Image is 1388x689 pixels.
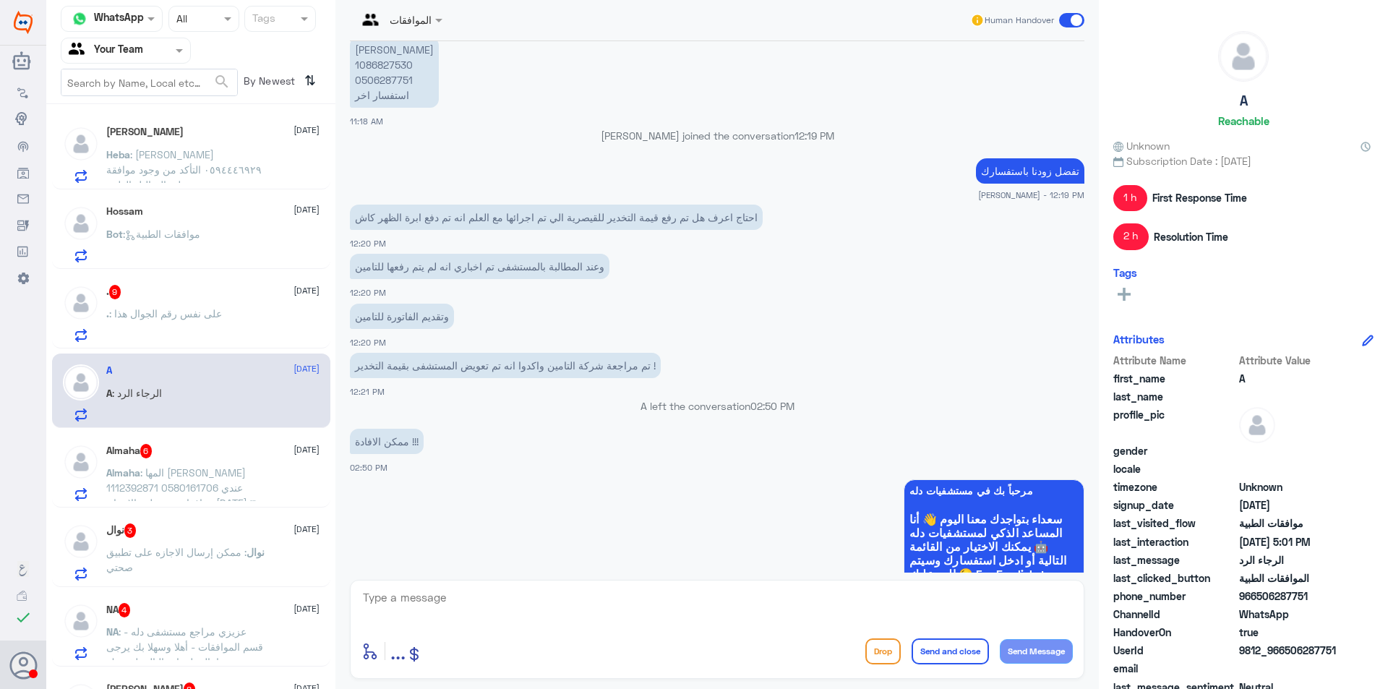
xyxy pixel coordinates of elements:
[1113,266,1137,279] h6: Tags
[1113,515,1236,531] span: last_visited_flow
[350,398,1084,414] p: A left the conversation
[1113,389,1236,404] span: last_name
[250,10,275,29] div: Tags
[350,116,383,126] span: 11:18 AM
[1113,552,1236,568] span: last_message
[978,189,1084,201] span: [PERSON_NAME] - 12:19 PM
[350,288,386,297] span: 12:20 PM
[794,129,834,142] span: 12:19 PM
[106,387,112,399] span: A
[294,203,320,216] span: [DATE]
[9,651,37,679] button: Avatar
[1113,371,1236,386] span: first_name
[63,205,99,241] img: defaultAdmin.png
[1239,443,1344,458] span: null
[106,307,109,320] span: .
[61,69,237,95] input: Search by Name, Local etc…
[1239,353,1344,368] span: Attribute Value
[63,444,99,480] img: defaultAdmin.png
[912,638,989,664] button: Send and close
[1000,639,1073,664] button: Send Message
[63,364,99,401] img: defaultAdmin.png
[1113,589,1236,604] span: phone_number
[1113,497,1236,513] span: signup_date
[350,353,661,378] p: 25/9/2025, 12:21 PM
[750,400,794,412] span: 02:50 PM
[294,362,320,375] span: [DATE]
[63,603,99,639] img: defaultAdmin.png
[350,128,1084,143] p: [PERSON_NAME] joined the conversation
[14,609,32,626] i: check
[1152,190,1247,205] span: First Response Time
[1113,443,1236,458] span: gender
[976,158,1084,184] p: 25/9/2025, 12:19 PM
[106,546,247,573] span: : ممكن إرسال الاجازه على تطبيق صحتي
[123,228,200,240] span: : موافقات الطبية
[106,466,260,646] span: : المها [PERSON_NAME] 1112392871 0580161706 عندي موافقات عند طب الاسنان [DATE] ٣ على حشوات واشعة ...
[1239,515,1344,531] span: موافقات الطبية
[294,443,320,456] span: [DATE]
[1113,534,1236,549] span: last_interaction
[1239,479,1344,495] span: Unknown
[106,205,143,218] h5: Hossam
[124,523,137,538] span: 3
[106,444,153,458] h5: Almaha
[1113,138,1170,153] span: Unknown
[1113,461,1236,476] span: locale
[1239,552,1344,568] span: الرجاء الرد
[909,512,1079,594] span: سعداء بتواجدك معنا اليوم 👋 أنا المساعد الذكي لمستشفيات دله 🤖 يمكنك الاختيار من القائمة التالية أو...
[1239,570,1344,586] span: الموافقات الطبية
[1154,229,1228,244] span: Resolution Time
[1239,589,1344,604] span: 966506287751
[106,523,137,538] h5: نوال
[909,485,1079,497] span: مرحباً بك في مستشفيات دله
[390,635,406,667] button: ...
[1113,479,1236,495] span: timezone
[119,603,131,617] span: 4
[247,546,265,558] span: نوال
[1113,185,1147,211] span: 1 h
[109,285,121,299] span: 9
[69,8,90,30] img: whatsapp.png
[1113,643,1236,658] span: UserId
[69,40,90,61] img: yourTeam.svg
[294,602,320,615] span: [DATE]
[1239,461,1344,476] span: null
[106,625,119,638] span: NA
[1239,497,1344,513] span: 2025-06-30T07:46:43.302Z
[106,364,112,377] h5: A
[1240,93,1248,109] h5: A
[1113,407,1236,440] span: profile_pic
[350,429,424,454] p: 25/9/2025, 2:50 PM
[350,304,454,329] p: 25/9/2025, 12:20 PM
[1239,625,1344,640] span: true
[213,73,231,90] span: search
[350,239,386,248] span: 12:20 PM
[294,284,320,297] span: [DATE]
[1239,534,1344,549] span: 2025-09-25T14:01:54.226Z
[238,69,299,98] span: By Newest
[304,69,316,93] i: ⇅
[350,463,387,472] span: 02:50 PM
[1239,407,1275,443] img: defaultAdmin.png
[213,70,231,94] button: search
[106,466,140,479] span: Almaha
[1113,661,1236,676] span: email
[106,148,130,161] span: Heba
[865,638,901,664] button: Drop
[1239,607,1344,622] span: 2
[350,37,439,108] p: 25/9/2025, 11:18 AM
[350,254,609,279] p: 25/9/2025, 12:20 PM
[350,338,386,347] span: 12:20 PM
[1113,223,1149,249] span: 2 h
[1239,371,1344,386] span: A
[350,205,763,230] p: 25/9/2025, 12:20 PM
[140,444,153,458] span: 6
[1239,643,1344,658] span: 9812_966506287751
[1113,333,1165,346] h6: Attributes
[350,387,385,396] span: 12:21 PM
[63,126,99,162] img: defaultAdmin.png
[1113,153,1374,168] span: Subscription Date : [DATE]
[294,124,320,137] span: [DATE]
[1113,570,1236,586] span: last_clicked_button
